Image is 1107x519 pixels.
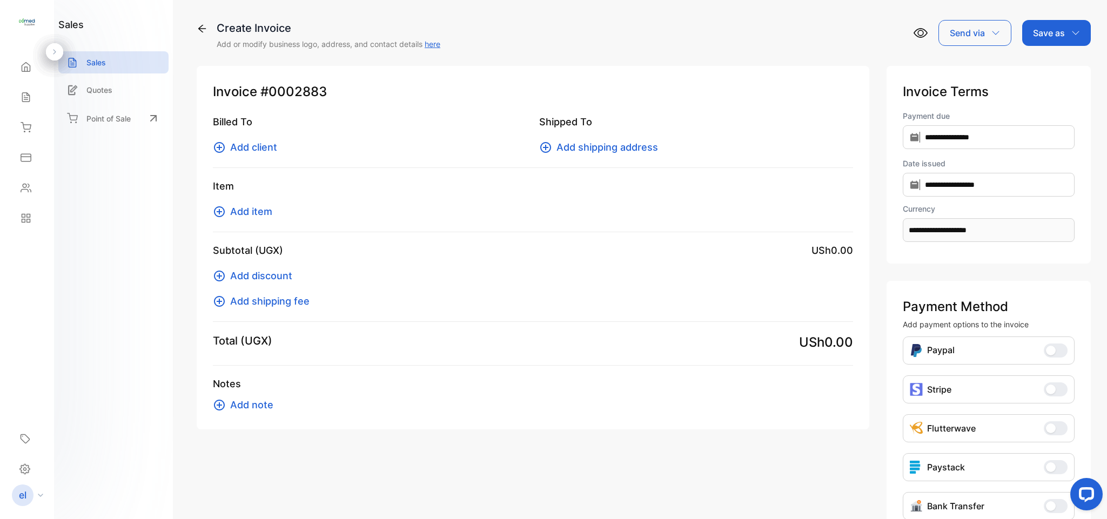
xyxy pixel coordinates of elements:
[86,57,106,68] p: Sales
[1033,26,1065,39] p: Save as
[799,333,853,352] span: USh0.00
[910,461,923,474] img: icon
[927,461,965,474] p: Paystack
[903,82,1075,102] p: Invoice Terms
[903,203,1075,214] label: Currency
[927,343,955,358] p: Paypal
[213,333,272,349] p: Total (UGX)
[556,140,658,154] span: Add shipping address
[230,294,310,308] span: Add shipping fee
[213,179,853,193] p: Item
[425,39,440,49] a: here
[213,82,853,102] p: Invoice
[927,383,951,396] p: Stripe
[910,422,923,435] img: Icon
[213,114,526,129] p: Billed To
[213,268,299,283] button: Add discount
[213,397,280,412] button: Add note
[1062,474,1107,519] iframe: LiveChat chat widget
[19,488,26,502] p: el
[230,268,292,283] span: Add discount
[213,376,853,391] p: Notes
[539,140,665,154] button: Add shipping address
[927,500,984,513] p: Bank Transfer
[230,397,273,412] span: Add note
[230,140,277,154] span: Add client
[910,500,923,513] img: Icon
[213,140,284,154] button: Add client
[86,113,131,124] p: Point of Sale
[213,243,283,258] p: Subtotal (UGX)
[910,343,923,358] img: Icon
[910,383,923,396] img: icon
[950,26,985,39] p: Send via
[86,84,112,96] p: Quotes
[938,20,1011,46] button: Send via
[539,114,853,129] p: Shipped To
[811,243,853,258] span: USh0.00
[58,79,169,101] a: Quotes
[1022,20,1091,46] button: Save as
[230,204,272,219] span: Add item
[903,110,1075,122] label: Payment due
[58,106,169,130] a: Point of Sale
[58,51,169,73] a: Sales
[903,158,1075,169] label: Date issued
[19,14,35,30] img: logo
[217,38,440,50] p: Add or modify business logo, address, and contact details
[903,297,1075,316] p: Payment Method
[213,294,316,308] button: Add shipping fee
[903,319,1075,330] p: Add payment options to the invoice
[58,17,84,32] h1: sales
[213,204,279,219] button: Add item
[217,20,440,36] div: Create Invoice
[927,422,976,435] p: Flutterwave
[260,82,327,102] span: #0002883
